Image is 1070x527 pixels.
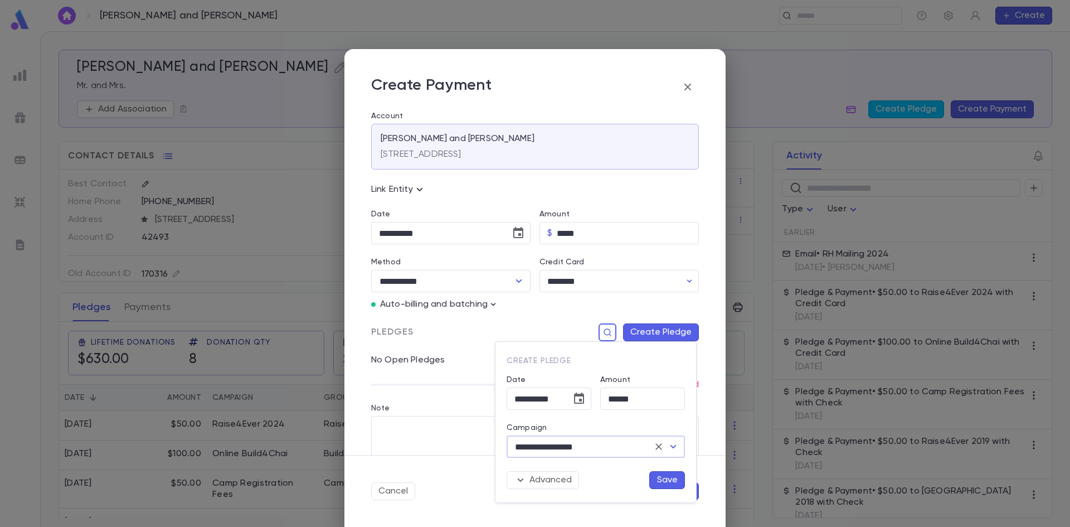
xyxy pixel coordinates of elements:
[665,439,681,455] button: Open
[600,375,630,384] label: Amount
[649,471,685,489] button: Save
[507,423,547,432] label: Campaign
[651,439,667,455] button: Clear
[507,375,591,384] label: Date
[507,357,571,365] span: Create Pledge
[568,388,590,410] button: Choose date, selected date is Oct 6, 2025
[507,471,579,489] button: Advanced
